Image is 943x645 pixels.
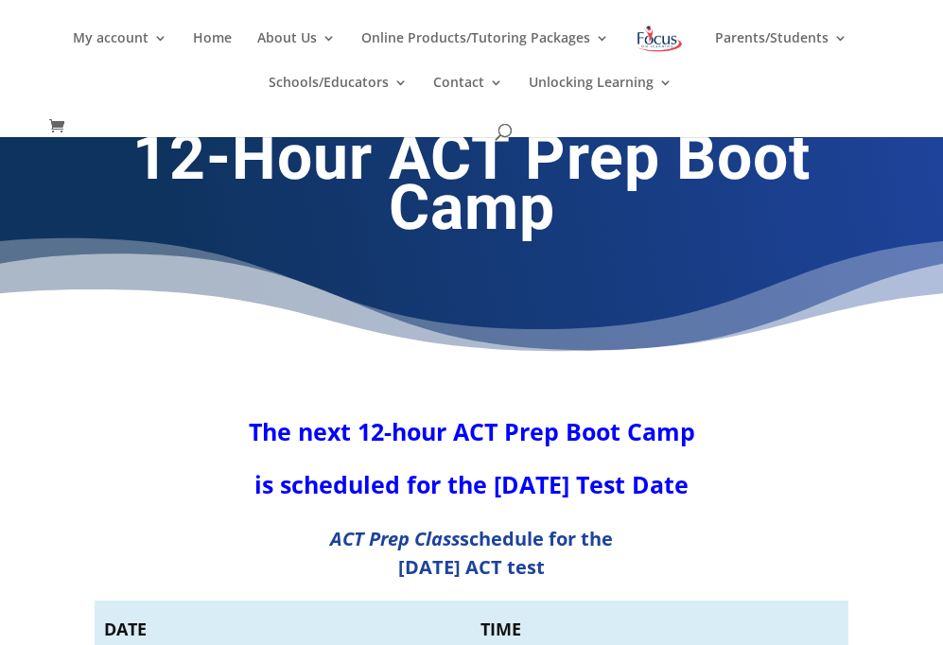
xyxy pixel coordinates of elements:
h1: 12-Hour ACT Prep Boot Camp [95,133,849,243]
em: ACT Prep Class [330,526,460,551]
img: Focus on Learning [635,22,684,56]
a: Online Products/Tutoring Packages [361,31,609,76]
b: [DATE] ACT test [398,554,545,580]
b: schedule for the [330,526,613,551]
a: Unlocking Learning [529,76,672,120]
strong: The next 12-hour ACT Prep Boot Camp [249,415,695,447]
a: Parents/Students [715,31,847,76]
a: Schools/Educators [269,76,408,120]
a: My account [73,31,167,76]
a: About Us [257,31,336,76]
strong: is scheduled for the [DATE] Test Date [254,468,689,500]
a: Home [193,31,232,76]
a: Contact [433,76,503,120]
